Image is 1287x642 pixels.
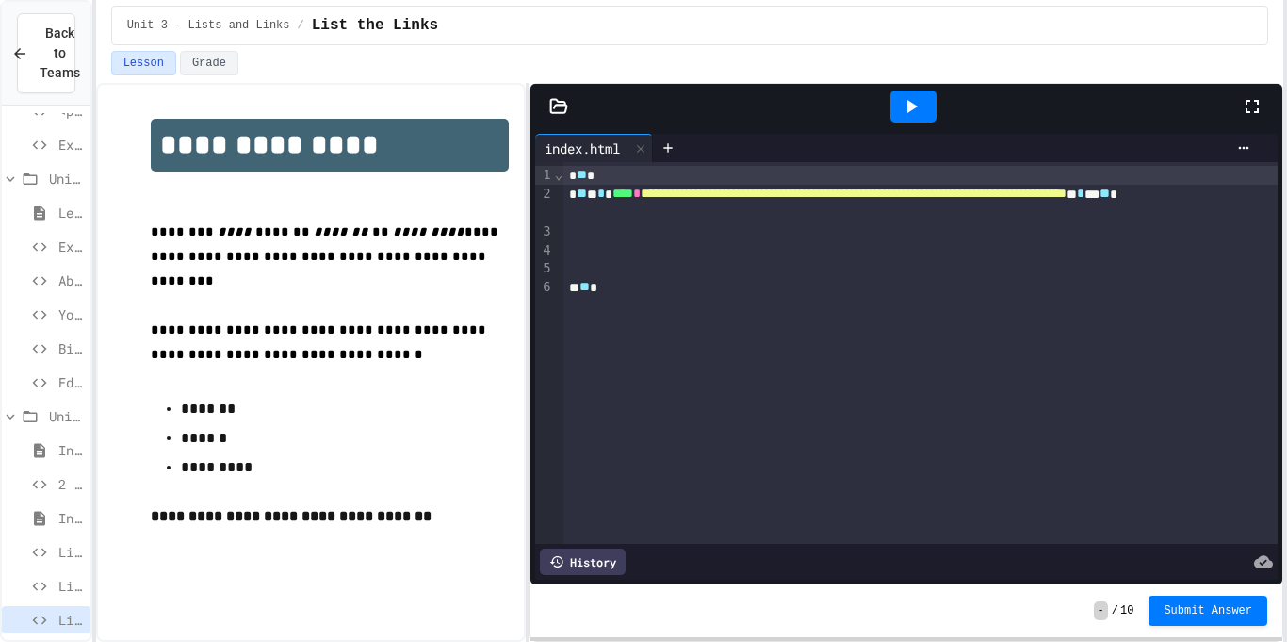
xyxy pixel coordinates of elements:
div: 5 [535,259,554,278]
div: History [540,549,626,575]
div: index.html [535,134,653,162]
button: Lesson [111,51,176,75]
span: Unit 3 - Lists and Links [49,406,83,426]
div: index.html [535,139,629,158]
span: 10 [1120,603,1133,618]
span: About Me UPDATE with Headers [58,271,83,290]
span: Back to Teams [40,24,80,83]
span: / [1112,603,1118,618]
span: Unit 3 - Lists and Links [127,18,290,33]
span: Link Example 1 [58,542,83,562]
button: Submit Answer [1149,596,1267,626]
span: Exercise 2.0 - Header Practice [58,237,83,256]
span: Fold line [554,167,563,182]
span: / [297,18,303,33]
span: Exercise 1.0 - Two Truths and a Lie [58,135,83,155]
button: Grade [180,51,238,75]
span: 2 Types of Lists [58,474,83,494]
span: Unit 2 - Headers [49,169,83,189]
span: Lesson 2.0 - Headers [58,203,83,222]
div: 4 [535,241,554,260]
span: List the Links [312,14,438,37]
span: You Teach [58,305,83,324]
span: Intro to Links [58,508,83,528]
span: Link an Article [58,576,83,596]
span: Education from Scratch [58,372,83,392]
span: Submit Answer [1164,603,1252,618]
span: - [1094,601,1108,620]
span: List the Links [58,610,83,630]
div: 2 [535,185,554,222]
span: Intro to Lists [58,440,83,460]
div: 3 [535,222,554,241]
div: 6 [535,278,554,297]
button: Back to Teams [17,13,75,93]
span: Biography Page [58,338,83,358]
div: 1 [535,166,554,185]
